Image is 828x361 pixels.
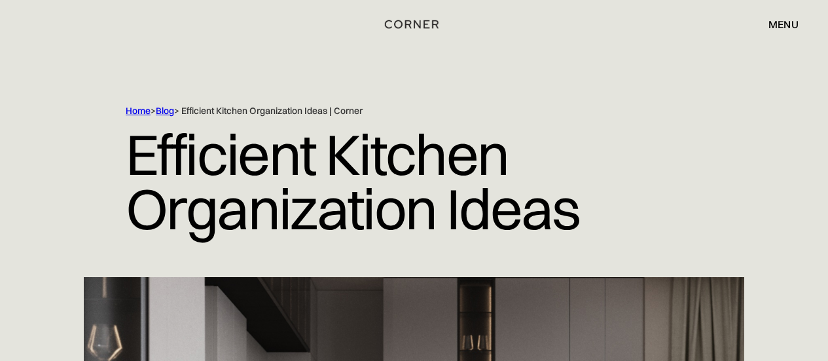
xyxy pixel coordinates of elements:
a: home [387,16,441,33]
div: > > Efficient Kitchen Organization Ideas | Corner [126,105,702,117]
a: Home [126,105,151,117]
div: menu [755,13,799,35]
div: menu [768,19,799,29]
h1: Efficient Kitchen Organization Ideas [126,117,702,246]
a: Blog [156,105,174,117]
